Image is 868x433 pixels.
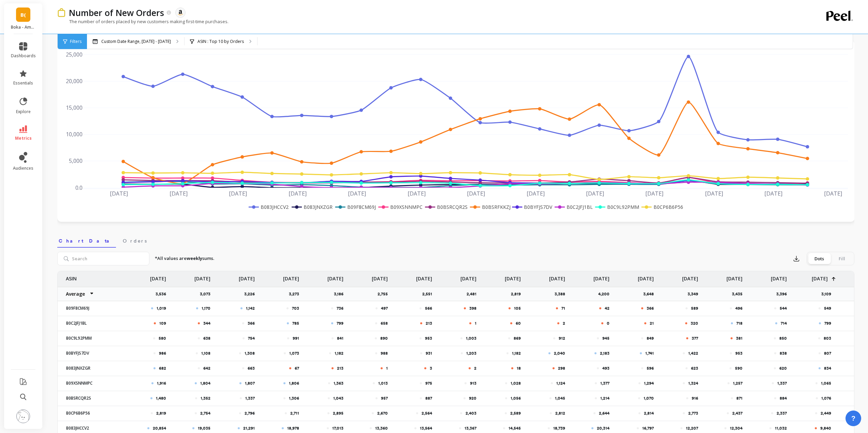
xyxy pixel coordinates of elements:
p: 0 [607,321,609,326]
p: B0CP6B6P56 [62,411,122,416]
p: 366 [647,306,654,311]
p: 838 [780,351,787,356]
p: 566 [425,306,432,311]
p: 381 [736,336,742,341]
p: 623 [691,366,698,371]
p: 2,895 [333,411,343,416]
p: 3,073 [200,291,215,297]
p: 213 [337,366,343,371]
p: 945 [602,336,609,341]
p: 2,796 [245,411,255,416]
p: [DATE] [194,271,210,282]
p: 2,337 [777,411,787,416]
p: 850 [779,336,787,341]
p: 2,589 [510,411,521,416]
p: 642 [203,366,210,371]
p: 1,806 [289,381,299,386]
p: 1 [475,321,476,326]
p: 1,807 [245,381,255,386]
p: 1,337 [777,381,787,386]
p: B083JHCCV2 [62,426,122,431]
p: [DATE] [327,271,343,282]
p: 42 [605,306,609,311]
p: 11,032 [775,426,787,431]
p: 596 [647,366,654,371]
p: 496 [735,306,742,311]
div: Fill [830,253,853,264]
p: 991 [293,336,299,341]
p: 2,812 [555,411,565,416]
p: 2,183 [600,351,609,356]
p: 549 [824,306,831,311]
strong: weekly [187,255,202,261]
p: 2,481 [467,291,481,297]
p: 18 [517,366,521,371]
p: 67 [295,366,299,371]
p: [DATE] [150,271,166,282]
p: 869 [514,336,521,341]
p: 298 [558,366,565,371]
p: 3,396 [776,291,791,297]
p: 13,360 [375,426,388,431]
p: 799 [337,321,343,326]
p: 1,352 [201,396,210,401]
p: [DATE] [638,271,654,282]
p: 1,214 [600,396,609,401]
p: Custom Date Range, [DATE] - [DATE] [101,39,171,44]
p: B09XSNNMPC [62,381,122,386]
p: [DATE] [460,271,476,282]
span: Filters [70,39,82,44]
p: 1,377 [600,381,609,386]
p: 2,819 [511,291,525,297]
input: Search [57,252,149,265]
p: 1,804 [200,381,210,386]
p: The number of orders placed by new customers making first-time purchases. [57,18,229,25]
p: 2,755 [378,291,392,297]
p: 71 [561,306,565,311]
p: 17,013 [332,426,343,431]
p: 2,670 [377,411,388,416]
p: 2,564 [422,411,432,416]
p: 497 [381,306,388,311]
p: 20,314 [597,426,609,431]
p: [DATE] [505,271,521,282]
p: 682 [159,366,166,371]
p: 1,013 [378,381,388,386]
p: 21,291 [243,426,255,431]
p: 638 [203,336,210,341]
p: 890 [380,336,388,341]
p: [DATE] [372,271,388,282]
p: 105 [514,306,521,311]
p: 2,814 [644,411,654,416]
p: 658 [381,321,388,326]
p: 1,170 [202,306,210,311]
p: 13,367 [465,426,476,431]
p: Boka - Amazon (Essor) [11,25,36,30]
p: 109 [159,321,166,326]
p: 718 [736,321,742,326]
p: B09F8CM69J [62,306,122,311]
p: 320 [691,321,698,326]
p: 884 [780,396,787,401]
p: [DATE] [812,271,828,282]
p: 3,273 [289,291,303,297]
p: 2,403 [466,411,476,416]
span: essentials [13,80,33,86]
p: 589 [691,306,698,311]
p: 544 [780,306,787,311]
p: 3,435 [732,291,747,297]
p: 2,773 [688,411,698,416]
p: 1,108 [201,351,210,356]
p: [DATE] [771,271,787,282]
p: 1,019 [157,306,166,311]
p: *All values are sums. [155,255,214,262]
span: dashboards [11,53,36,59]
p: [DATE] [283,271,299,282]
p: 9,840 [820,426,831,431]
p: 785 [292,321,299,326]
p: 3,109 [821,291,835,297]
p: 920 [469,396,476,401]
span: Orders [123,237,147,244]
p: 916 [692,396,698,401]
p: 1,422 [688,351,698,356]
